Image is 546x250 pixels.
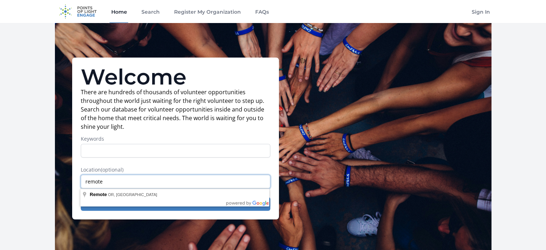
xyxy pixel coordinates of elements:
h1: Welcome [81,66,270,88]
span: (optional) [101,166,123,173]
span: Remote [90,192,107,197]
span: OR, [GEOGRAPHIC_DATA] [108,192,157,197]
input: Enter a location [81,175,270,188]
label: Keywords [81,135,270,142]
label: Location [81,166,270,173]
p: There are hundreds of thousands of volunteer opportunities throughout the world just waiting for ... [81,88,270,131]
